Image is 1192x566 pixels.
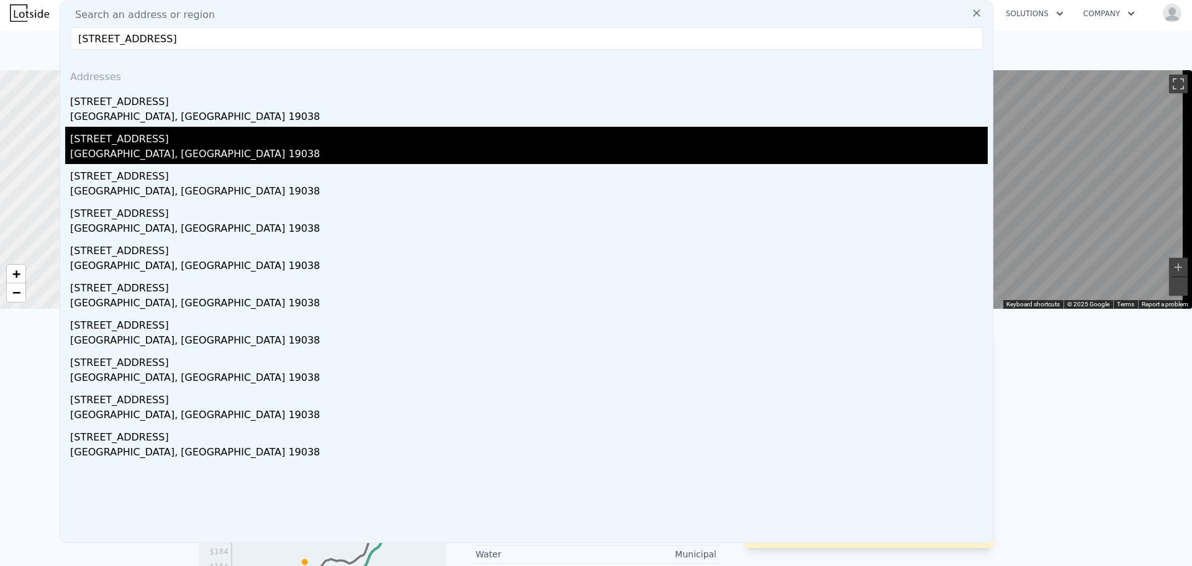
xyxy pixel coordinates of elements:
div: [STREET_ADDRESS] [70,276,988,296]
div: [GEOGRAPHIC_DATA], [GEOGRAPHIC_DATA] 19038 [70,221,988,239]
div: [GEOGRAPHIC_DATA], [GEOGRAPHIC_DATA] 19038 [70,408,988,425]
div: [STREET_ADDRESS] [70,388,988,408]
button: Toggle fullscreen view [1169,75,1188,93]
div: Addresses [65,60,988,89]
a: Zoom out [7,283,25,302]
div: [GEOGRAPHIC_DATA], [GEOGRAPHIC_DATA] 19038 [70,258,988,276]
button: Zoom in [1169,258,1188,276]
button: Company [1073,2,1145,25]
div: [GEOGRAPHIC_DATA], [GEOGRAPHIC_DATA] 19038 [70,445,988,462]
div: [STREET_ADDRESS] [70,201,988,221]
span: © 2025 Google [1067,301,1109,308]
span: + [12,266,20,281]
img: Lotside [10,4,49,22]
div: [STREET_ADDRESS] [70,164,988,184]
a: Zoom in [7,265,25,283]
div: [STREET_ADDRESS] [70,127,988,147]
span: − [12,285,20,300]
div: [STREET_ADDRESS] [70,239,988,258]
button: Keyboard shortcuts [1006,300,1060,309]
span: Search an address or region [65,7,215,22]
div: [STREET_ADDRESS] [70,425,988,445]
a: Terms (opens in new tab) [1117,301,1134,308]
div: [GEOGRAPHIC_DATA], [GEOGRAPHIC_DATA] 19038 [70,147,988,164]
div: [GEOGRAPHIC_DATA], [GEOGRAPHIC_DATA] 19038 [70,296,988,313]
a: Report a problem [1142,301,1188,308]
div: [GEOGRAPHIC_DATA], [GEOGRAPHIC_DATA] 19038 [70,333,988,350]
div: [STREET_ADDRESS] [70,313,988,333]
div: [STREET_ADDRESS] [70,350,988,370]
button: Solutions [996,2,1073,25]
div: [GEOGRAPHIC_DATA], [GEOGRAPHIC_DATA] 19038 [70,184,988,201]
img: avatar [1162,3,1182,23]
div: Water [476,548,596,560]
button: Zoom out [1169,277,1188,296]
input: Enter an address, city, region, neighborhood or zip code [70,27,983,50]
div: Municipal [596,548,716,560]
div: [STREET_ADDRESS] [70,89,988,109]
div: [GEOGRAPHIC_DATA], [GEOGRAPHIC_DATA] 19038 [70,109,988,127]
tspan: $184 [209,547,228,556]
div: [GEOGRAPHIC_DATA], [GEOGRAPHIC_DATA] 19038 [70,370,988,388]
